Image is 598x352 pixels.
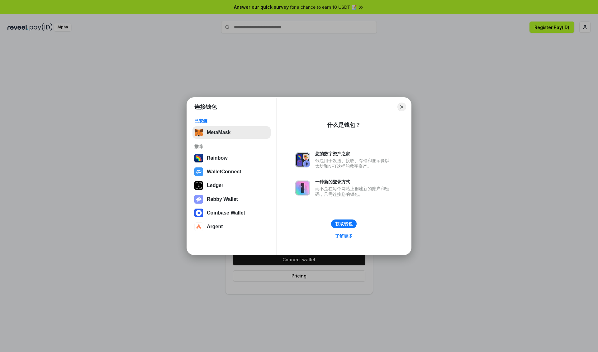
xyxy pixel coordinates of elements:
[194,118,269,124] div: 已安装
[315,186,392,197] div: 而不是在每个网站上创建新的账户和密码，只需连接您的钱包。
[207,196,238,202] div: Rabby Wallet
[192,126,271,139] button: MetaMask
[295,181,310,195] img: svg+xml,%3Csvg%20xmlns%3D%22http%3A%2F%2Fwww.w3.org%2F2000%2Fsvg%22%20fill%3D%22none%22%20viewBox...
[194,181,203,190] img: svg+xml,%3Csvg%20xmlns%3D%22http%3A%2F%2Fwww.w3.org%2F2000%2Fsvg%22%20width%3D%2228%22%20height%3...
[192,193,271,205] button: Rabby Wallet
[327,121,361,129] div: 什么是钱包？
[194,103,217,111] h1: 连接钱包
[194,128,203,137] img: svg+xml,%3Csvg%20fill%3D%22none%22%20height%3D%2233%22%20viewBox%3D%220%200%2035%2033%22%20width%...
[192,166,271,178] button: WalletConnect
[194,144,269,149] div: 推荐
[331,219,357,228] button: 获取钱包
[315,158,392,169] div: 钱包用于发送、接收、存储和显示像以太坊和NFT这样的数字资产。
[207,155,228,161] div: Rainbow
[331,232,356,240] a: 了解更多
[207,224,223,229] div: Argent
[335,233,353,239] div: 了解更多
[335,221,353,227] div: 获取钱包
[207,130,230,135] div: MetaMask
[194,154,203,162] img: svg+xml,%3Csvg%20width%3D%22120%22%20height%3D%22120%22%20viewBox%3D%220%200%20120%20120%22%20fil...
[192,179,271,192] button: Ledger
[315,179,392,185] div: 一种新的登录方式
[192,220,271,233] button: Argent
[207,183,223,188] div: Ledger
[194,209,203,217] img: svg+xml,%3Csvg%20width%3D%2228%22%20height%3D%2228%22%20viewBox%3D%220%200%2028%2028%22%20fill%3D...
[194,195,203,204] img: svg+xml,%3Csvg%20xmlns%3D%22http%3A%2F%2Fwww.w3.org%2F2000%2Fsvg%22%20fill%3D%22none%22%20viewBox...
[207,169,241,175] div: WalletConnect
[397,103,406,111] button: Close
[315,151,392,157] div: 您的数字资产之家
[295,152,310,167] img: svg+xml,%3Csvg%20xmlns%3D%22http%3A%2F%2Fwww.w3.org%2F2000%2Fsvg%22%20fill%3D%22none%22%20viewBox...
[192,207,271,219] button: Coinbase Wallet
[192,152,271,164] button: Rainbow
[194,222,203,231] img: svg+xml,%3Csvg%20width%3D%2228%22%20height%3D%2228%22%20viewBox%3D%220%200%2028%2028%22%20fill%3D...
[194,167,203,176] img: svg+xml,%3Csvg%20width%3D%2228%22%20height%3D%2228%22%20viewBox%3D%220%200%2028%2028%22%20fill%3D...
[207,210,245,216] div: Coinbase Wallet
